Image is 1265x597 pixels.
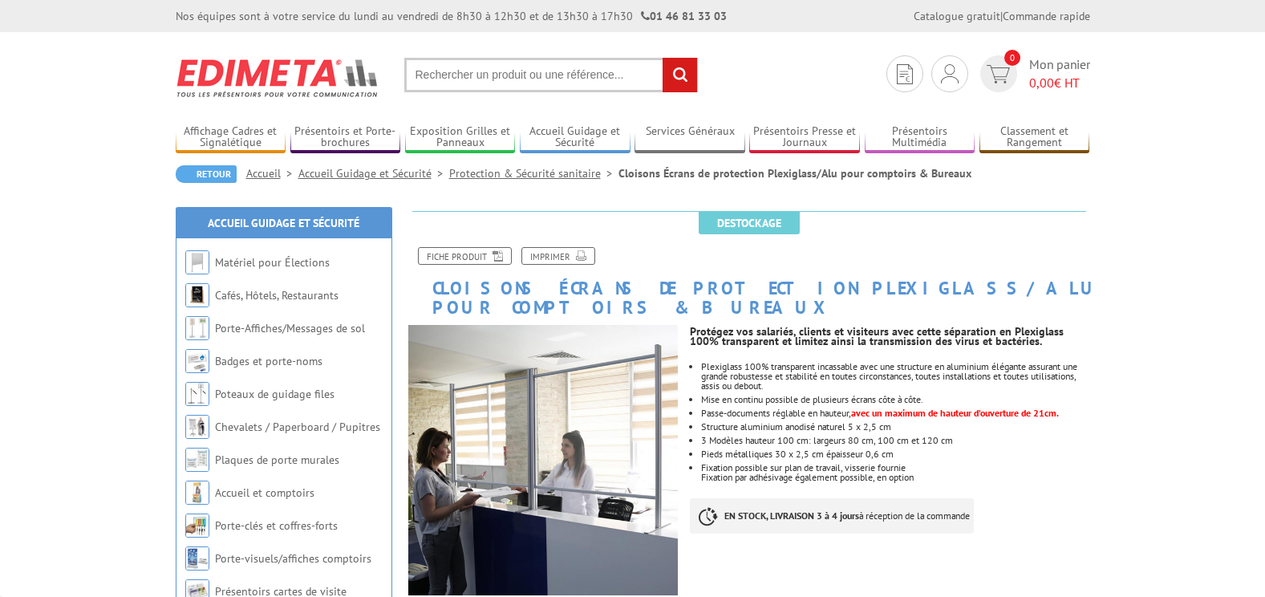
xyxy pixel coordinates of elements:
[215,485,314,500] a: Accueil et comptoirs
[215,518,338,533] a: Porte-clés et coffres-forts
[176,48,380,108] img: Edimeta
[724,510,859,522] strong: EN STOCK, LIVRAISON 3 à 4 jours
[1029,55,1090,92] span: Mon panier
[914,8,1090,24] div: |
[987,65,1010,83] img: devis rapide
[663,58,697,92] input: rechercher
[215,255,330,270] a: Matériel pour Élections
[215,321,365,335] a: Porte-Affiches/Messages de sol
[701,408,1089,418] li: Passe-documents réglable en hauteur,
[418,247,512,265] a: Fiche produit
[185,448,209,472] img: Plaques de porte murales
[701,449,1089,459] li: Pieds métalliques 30 x 2,5 cm épaisseur 0,6 cm
[701,473,1089,482] p: Fixation par adhésivage également possible, en option
[699,212,800,234] span: Destockage
[208,216,359,230] a: Accueil Guidage et Sécurité
[520,124,630,151] a: Accueil Guidage et Sécurité
[185,250,209,274] img: Matériel pour Élections
[408,325,679,595] img: ecrans_protection_plexi_alu_490741_490742_490743.jpg
[246,166,298,181] a: Accueil
[897,64,913,84] img: devis rapide
[185,283,209,307] img: Cafés, Hôtels, Restaurants
[979,124,1090,151] a: Classement et Rangement
[865,124,975,151] a: Présentoirs Multimédia
[914,9,1000,23] a: Catalogue gratuit
[701,422,1089,432] li: Structure aluminium anodisé naturel 5 x 2,5 cm
[641,9,727,23] strong: 01 46 81 33 03
[215,387,334,401] a: Poteaux de guidage files
[635,124,745,151] a: Services Généraux
[176,8,727,24] div: Nos équipes sont à votre service du lundi au vendredi de 8h30 à 12h30 et de 13h30 à 17h30
[1003,9,1090,23] a: Commande rapide
[215,420,380,434] a: Chevalets / Paperboard / Pupitres
[176,124,286,151] a: Affichage Cadres et Signalétique
[701,436,1089,445] li: 3 Modèles hauteur 100 cm: largeurs 80 cm, 100 cm et 120 cm
[215,551,371,566] a: Porte-visuels/affiches comptoirs
[701,395,1089,404] li: Mise en continu possible de plusieurs écrans côte à côte.
[185,316,209,340] img: Porte-Affiches/Messages de sol
[405,124,516,151] a: Exposition Grilles et Panneaux
[690,498,974,534] p: à réception de la commande
[521,247,595,265] a: Imprimer
[215,453,339,467] a: Plaques de porte murales
[1029,74,1090,92] span: € HT
[185,382,209,406] img: Poteaux de guidage files
[185,415,209,439] img: Chevalets / Paperboard / Pupitres
[290,124,401,151] a: Présentoirs et Porte-brochures
[1004,50,1020,66] span: 0
[976,55,1090,92] a: devis rapide 0 Mon panier 0,00€ HT
[185,481,209,505] img: Accueil et comptoirs
[185,546,209,571] img: Porte-visuels/affiches comptoirs
[215,354,322,368] a: Badges et porte-noms
[749,124,860,151] a: Présentoirs Presse et Journaux
[941,64,959,83] img: devis rapide
[298,166,449,181] a: Accueil Guidage et Sécurité
[851,407,1059,419] font: avec un maximum de hauteur d’ouverture de 21cm.
[449,166,618,181] a: Protection & Sécurité sanitaire
[701,362,1089,391] li: Plexiglass 100% transparent incassable avec une structure en aluminium élégante assurant une gran...
[185,349,209,373] img: Badges et porte-noms
[185,514,209,538] img: Porte-clés et coffres-forts
[690,324,1064,348] strong: Protégez vos salariés, clients et visiteurs avec cette séparation en Plexiglass 100% transparent ...
[1029,75,1054,91] span: 0,00
[404,58,698,92] input: Rechercher un produit ou une référence...
[618,165,971,181] li: Cloisons Écrans de protection Plexiglass/Alu pour comptoirs & Bureaux
[701,463,1089,473] p: Fixation possible sur plan de travail, visserie fournie
[215,288,339,303] a: Cafés, Hôtels, Restaurants
[176,165,237,183] a: Retour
